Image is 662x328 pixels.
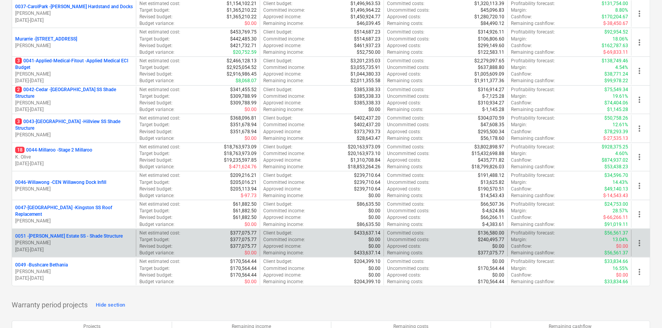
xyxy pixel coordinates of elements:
p: $2,011,355.58 [350,78,380,84]
p: Committed income : [263,179,305,186]
p: $61,882.50 [233,201,257,208]
p: Budget variance : [139,135,174,142]
p: $0.00 [245,135,257,142]
p: $453,769.75 [230,29,257,35]
p: Uncommitted costs : [387,64,430,71]
p: $18,853,264.26 [348,164,380,170]
p: Profitability forecast : [511,58,555,64]
p: Uncommitted costs : [387,122,430,128]
p: Net estimated cost : [139,0,180,7]
p: Uncommitted costs : [387,7,430,14]
p: $299,149.60 [478,42,504,49]
p: $19,235,597.85 [224,157,257,164]
button: Hide section [94,299,127,311]
p: $295,500.34 [478,129,504,135]
p: Profitability forecast : [511,144,555,150]
p: $-38,450.67 [603,20,628,27]
p: Margin : [511,93,527,100]
p: $18,763,973.09 [224,150,257,157]
p: $56,178.60 [481,135,504,142]
p: Approved income : [263,157,301,164]
p: 4.60% [615,150,628,157]
p: $46,039.45 [357,20,380,27]
p: Remaining costs : [387,135,423,142]
p: $75,549.34 [604,86,628,93]
p: $162,787.63 [602,42,628,49]
span: more_vert [635,9,644,18]
p: Target budget : [139,64,170,71]
p: $402,437.20 [354,122,380,128]
p: Client budget : [263,172,292,179]
p: Uncommitted costs : [387,150,430,157]
p: $385,338.33 [354,93,380,100]
p: $316,914.27 [478,86,504,93]
p: [PERSON_NAME] [15,71,133,78]
p: $18,763,973.09 [224,144,257,150]
p: Client budget : [263,115,292,122]
p: Client budget : [263,0,292,7]
p: $-1,145.28 [482,106,504,113]
span: more_vert [635,210,644,219]
div: Hide section [96,301,125,310]
p: $191,488.12 [478,172,504,179]
p: $205,113.94 [230,186,257,192]
p: $1,911,377.36 [474,78,504,84]
p: $78,293.39 [604,129,628,135]
p: Revised budget : [139,157,173,164]
p: $310,934.27 [478,100,504,106]
p: $45,096.83 [481,7,504,14]
p: $8,068.07 [236,78,257,84]
p: $106,806.60 [478,36,504,42]
p: Cashflow : [511,214,532,221]
p: Remaining cashflow : [511,49,555,56]
p: Revised budget : [139,186,173,192]
p: Cashflow : [511,129,532,135]
p: Uncommitted costs : [387,179,430,186]
p: Committed income : [263,7,305,14]
p: $14,543.43 [481,192,504,199]
p: $402,437.20 [354,115,380,122]
p: $66,507.36 [481,201,504,208]
p: [PERSON_NAME] [15,268,133,275]
p: Client budget : [263,144,292,150]
p: Approved income : [263,100,301,106]
p: Net estimated cost : [139,58,180,64]
p: Approved costs : [387,157,421,164]
p: Revised budget : [139,129,173,135]
p: $2,916,986.45 [227,71,257,78]
p: $2,279,097.65 [474,58,504,64]
p: [DATE] - [DATE] [15,247,133,253]
span: 3 [15,118,22,125]
p: $84,490.12 [481,20,504,27]
p: $205,016.21 [230,179,257,186]
p: Margin : [511,179,527,186]
p: Client budget : [263,201,292,208]
p: Net estimated cost : [139,29,180,35]
p: 0042-Cedar - [GEOGRAPHIC_DATA] SS Shade Structure [15,86,133,100]
p: Approved costs : [387,129,421,135]
p: Remaining costs : [387,20,423,27]
span: more_vert [635,66,644,76]
p: Target budget : [139,7,170,14]
p: Uncommitted costs : [387,93,430,100]
p: $1,496,963.53 [350,0,380,7]
p: $368,096.81 [230,115,257,122]
p: Committed costs : [387,29,424,35]
p: $-27,535.13 [603,135,628,142]
p: Profitability forecast : [511,201,555,208]
p: 18.06% [613,36,628,42]
p: Cashflow : [511,100,532,106]
p: $20,163,973.10 [348,150,380,157]
p: Revised budget : [139,100,173,106]
span: more_vert [635,95,644,104]
p: Remaining income : [263,20,304,27]
p: $47,608.35 [481,122,504,128]
p: 0049 - Bushcare Bethania [15,262,68,268]
p: $309,788.99 [230,100,257,106]
p: $435,771.82 [478,157,504,164]
p: $20,752.59 [233,49,257,56]
p: $99,978.22 [604,78,628,84]
p: $0.00 [245,20,257,27]
p: $-69,833.11 [603,49,628,56]
p: [PERSON_NAME] [15,42,133,49]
